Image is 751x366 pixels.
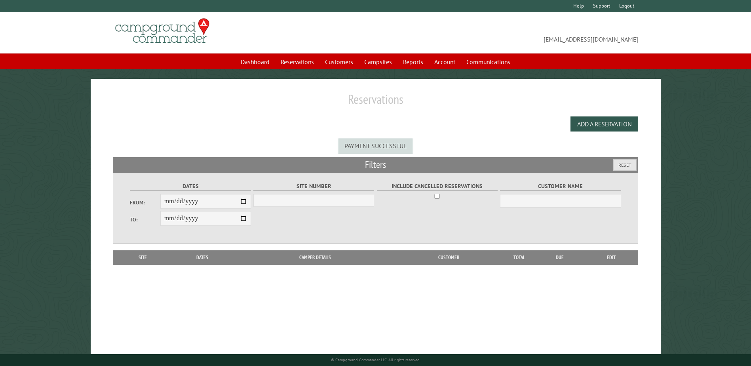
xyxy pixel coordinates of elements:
h1: Reservations [113,91,638,113]
label: To: [130,216,160,223]
th: Dates [169,250,236,265]
img: Campground Commander [113,15,212,46]
button: Add a Reservation [570,116,638,132]
label: From: [130,199,160,206]
th: Edit [585,250,638,265]
button: Reset [613,159,637,171]
a: Communications [462,54,515,69]
a: Reports [398,54,428,69]
a: Campsites [359,54,397,69]
div: Payment successful [338,138,413,154]
h2: Filters [113,157,638,172]
a: Dashboard [236,54,274,69]
th: Customer [394,250,503,265]
a: Account [430,54,460,69]
label: Site Number [253,182,374,191]
a: Reservations [276,54,319,69]
label: Dates [130,182,251,191]
th: Site [117,250,168,265]
th: Total [503,250,535,265]
th: Camper Details [236,250,394,265]
label: Customer Name [500,182,621,191]
span: [EMAIL_ADDRESS][DOMAIN_NAME] [376,22,638,44]
a: Customers [320,54,358,69]
th: Due [535,250,585,265]
label: Include Cancelled Reservations [377,182,498,191]
small: © Campground Commander LLC. All rights reserved. [331,357,420,362]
